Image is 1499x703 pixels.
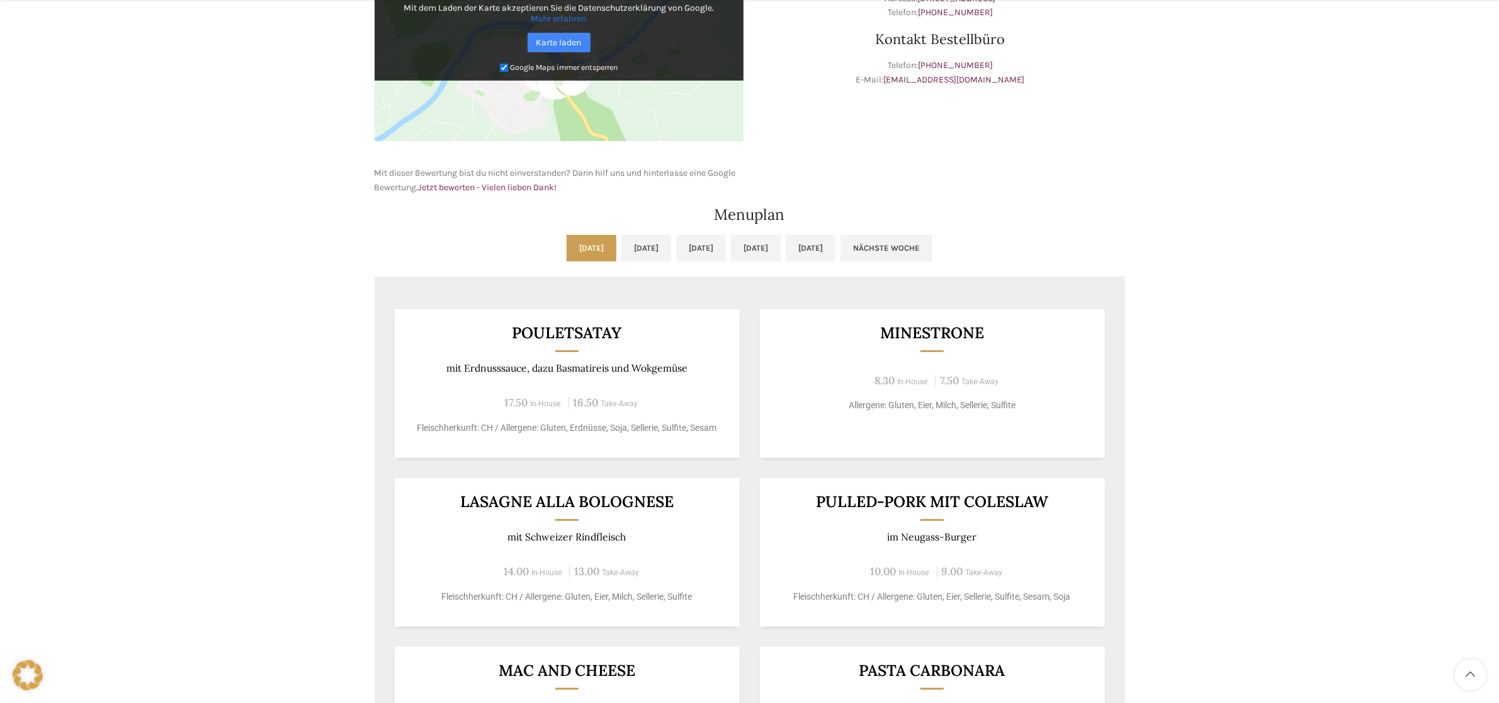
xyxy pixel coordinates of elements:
p: Fleischherkunft: CH / Allergene: Gluten, Eier, Milch, Sellerie, Sulfite [410,590,724,603]
h3: Minestrone [775,325,1089,341]
h3: LASAGNE ALLA BOLOGNESE [410,494,724,510]
span: In-House [531,399,562,408]
h3: Kontakt Bestellbüro [756,32,1125,46]
span: In-House [897,377,928,386]
span: 13.00 [574,564,599,578]
a: Karte laden [528,33,591,52]
span: 7.50 [940,374,959,387]
a: Mehr erfahren [531,13,587,24]
span: In-House [531,568,562,577]
h3: Pasta Carbonara [775,663,1089,678]
span: Take-Away [601,399,638,408]
span: Take-Away [602,568,639,577]
h2: Menuplan [375,207,1125,222]
h3: Mac and Cheese [410,663,724,678]
a: [DATE] [621,235,671,261]
a: [DATE] [676,235,726,261]
p: Allergene: Gluten, Eier, Milch, Sellerie, Sulfite [775,399,1089,412]
span: 8.30 [874,374,895,387]
p: Mit dieser Bewertung bist du nicht einverstanden? Dann hilf uns und hinterlasse eine Google Bewer... [375,166,744,195]
h3: Pulled-Pork mit Coleslaw [775,494,1089,510]
a: [PHONE_NUMBER] [918,60,993,71]
span: Take-Away [966,568,1003,577]
a: [PHONE_NUMBER] [918,7,993,18]
p: Mit dem Laden der Karte akzeptieren Sie die Datenschutzerklärung von Google. [383,3,735,24]
span: 10.00 [871,564,897,578]
input: Google Maps immer entsperren [500,64,508,72]
a: Scroll to top button [1455,659,1486,690]
a: [DATE] [786,235,835,261]
span: Take-Away [961,377,998,386]
span: 16.50 [574,396,599,409]
span: 17.50 [505,396,528,409]
h3: Pouletsatay [410,325,724,341]
p: mit Erdnusssauce, dazu Basmatireis und Wokgemüse [410,362,724,374]
a: [EMAIL_ADDRESS][DOMAIN_NAME] [884,74,1025,85]
a: [DATE] [567,235,616,261]
p: im Neugass-Burger [775,531,1089,543]
span: 14.00 [504,564,529,578]
p: Telefon: E-Mail: [756,59,1125,87]
a: Jetzt bewerten - Vielen lieben Dank! [419,182,557,193]
p: mit Schweizer Rindfleisch [410,531,724,543]
p: Fleischherkunft: CH / Allergene: Gluten, Erdnüsse, Soja, Sellerie, Sulfite, Sesam [410,421,724,435]
a: Nächste Woche [840,235,932,261]
span: In-House [899,568,930,577]
p: Fleischherkunft: CH / Allergene: Gluten, Eier, Sellerie, Sulfite, Sesam, Soja [775,590,1089,603]
span: 9.00 [942,564,963,578]
small: Google Maps immer entsperren [510,63,618,72]
a: [DATE] [731,235,781,261]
